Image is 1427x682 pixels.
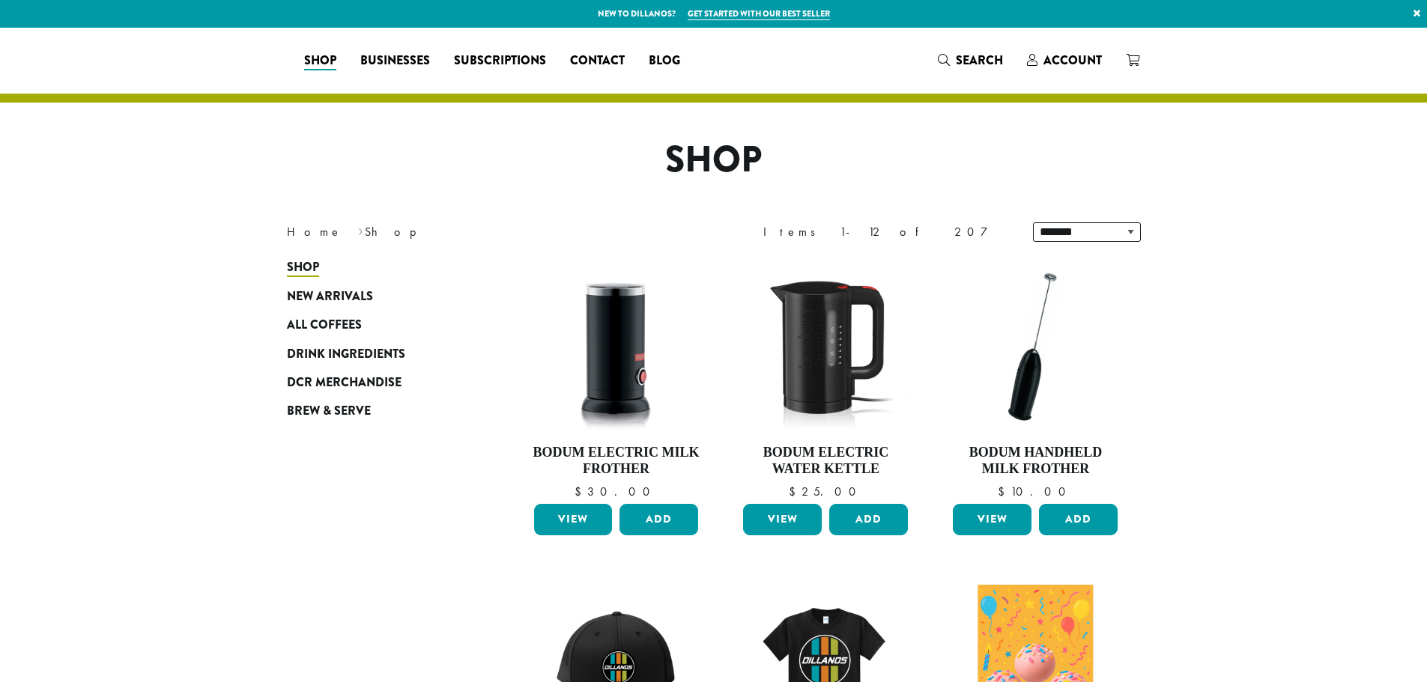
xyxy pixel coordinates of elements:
[287,345,405,364] span: Drink Ingredients
[287,223,691,241] nav: Breadcrumb
[688,7,830,20] a: Get started with our best seller
[530,261,703,498] a: Bodum Electric Milk Frother $30.00
[949,261,1121,498] a: Bodum Handheld Milk Frother $10.00
[570,52,625,70] span: Contact
[530,261,702,433] img: DP3954.01-002.png
[287,368,467,397] a: DCR Merchandise
[287,253,467,281] a: Shop
[287,258,319,277] span: Shop
[454,52,546,70] span: Subscriptions
[789,484,802,499] span: $
[304,52,336,70] span: Shop
[287,402,371,421] span: Brew & Serve
[575,484,587,499] span: $
[358,218,363,241] span: ›
[287,287,373,306] span: New Arrivals
[287,374,402,392] span: DCR Merchandise
[530,445,703,477] h4: Bodum Electric Milk Frother
[1039,504,1118,535] button: Add
[575,484,657,499] bdi: 30.00
[534,504,613,535] a: View
[998,484,1073,499] bdi: 10.00
[287,397,467,425] a: Brew & Serve
[649,52,680,70] span: Blog
[287,339,467,368] a: Drink Ingredients
[619,504,698,535] button: Add
[276,138,1152,182] h1: Shop
[998,484,1011,499] span: $
[292,49,348,73] a: Shop
[739,445,912,477] h4: Bodum Electric Water Kettle
[949,261,1121,433] img: DP3927.01-002.png
[926,48,1015,73] a: Search
[949,445,1121,477] h4: Bodum Handheld Milk Frother
[1043,52,1102,69] span: Account
[829,504,908,535] button: Add
[789,484,863,499] bdi: 25.00
[287,316,362,335] span: All Coffees
[956,52,1003,69] span: Search
[763,223,1011,241] div: Items 1-12 of 207
[739,261,912,498] a: Bodum Electric Water Kettle $25.00
[739,261,912,433] img: DP3955.01.png
[953,504,1031,535] a: View
[287,311,467,339] a: All Coffees
[743,504,822,535] a: View
[287,282,467,311] a: New Arrivals
[360,52,430,70] span: Businesses
[287,224,342,240] a: Home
